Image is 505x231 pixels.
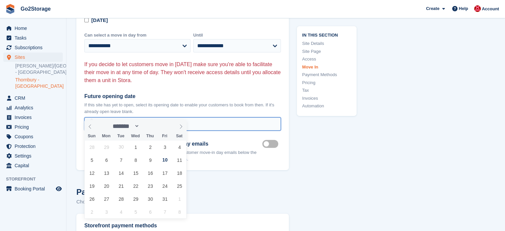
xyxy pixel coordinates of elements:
[100,179,113,192] span: October 20, 2025
[3,161,63,170] a: menu
[100,154,113,167] span: October 6, 2025
[85,205,98,218] span: November 2, 2025
[15,184,54,193] span: Booking Portal
[302,103,351,109] a: Automation
[100,192,113,205] span: October 27, 2025
[158,205,171,218] span: November 7, 2025
[5,4,15,14] img: stora-icon-8386f47178a22dfd0bd8f6a31ec36ba5ce8667c1dd55bd0f319d3a0aa187defe.svg
[158,192,171,205] span: October 31, 2025
[3,113,63,122] a: menu
[15,103,54,112] span: Analytics
[115,154,127,167] span: October 7, 2025
[144,205,157,218] span: November 6, 2025
[129,179,142,192] span: October 22, 2025
[85,179,98,192] span: October 19, 2025
[15,63,63,75] a: [PERSON_NAME]/[GEOGRAPHIC_DATA] - [GEOGRAPHIC_DATA]
[143,134,157,138] span: Thu
[3,142,63,151] a: menu
[91,17,108,24] div: [DATE]
[3,103,63,112] a: menu
[144,141,157,154] span: October 2, 2025
[15,151,54,161] span: Settings
[3,122,63,132] a: menu
[302,71,351,78] a: Payment Methods
[114,134,128,138] span: Tue
[144,154,157,167] span: October 9, 2025
[115,205,127,218] span: November 4, 2025
[85,192,98,205] span: October 26, 2025
[84,53,281,84] p: If you decide to let customers move in [DATE] make sure you're able to facilitate their move in a...
[3,24,63,33] a: menu
[459,5,468,12] span: Help
[129,167,142,179] span: October 15, 2025
[173,154,186,167] span: October 11, 2025
[302,31,351,38] span: In this section
[302,79,351,86] a: Pricing
[129,141,142,154] span: October 1, 2025
[302,87,351,94] a: Tax
[474,5,481,12] img: James Pearson
[15,24,54,33] span: Home
[173,192,186,205] span: November 1, 2025
[111,123,140,130] select: Month
[144,192,157,205] span: October 30, 2025
[100,205,113,218] span: November 3, 2025
[85,154,98,167] span: October 5, 2025
[302,95,351,101] a: Invoices
[302,40,351,47] a: Site Details
[76,198,289,206] p: Choose how customers can pay while booking.
[144,179,157,192] span: October 23, 2025
[158,154,171,167] span: October 10, 2025
[173,179,186,192] span: October 25, 2025
[3,184,63,193] a: menu
[482,6,499,12] span: Account
[15,113,54,122] span: Invoices
[173,205,186,218] span: November 8, 2025
[158,179,171,192] span: October 24, 2025
[15,77,63,89] a: Thornbury - [GEOGRAPHIC_DATA]
[302,56,351,62] a: Access
[173,167,186,179] span: October 18, 2025
[3,33,63,43] a: menu
[128,134,143,138] span: Wed
[115,141,127,154] span: September 30, 2025
[84,32,191,39] label: Can select a move in day from
[84,134,99,138] span: Sun
[18,3,53,14] a: Go2Storage
[158,141,171,154] span: October 3, 2025
[15,142,54,151] span: Protection
[115,192,127,205] span: October 28, 2025
[173,141,186,154] span: October 4, 2025
[100,167,113,179] span: October 13, 2025
[144,167,157,179] span: October 16, 2025
[15,132,54,141] span: Coupons
[115,179,127,192] span: October 21, 2025
[6,176,66,182] span: Storefront
[84,92,281,100] label: Future opening date
[115,167,127,179] span: October 14, 2025
[3,132,63,141] a: menu
[129,205,142,218] span: November 5, 2025
[139,123,160,130] input: Year
[158,167,171,179] span: October 17, 2025
[129,154,142,167] span: October 8, 2025
[76,186,289,198] h2: Payment methods
[3,53,63,62] a: menu
[426,5,439,12] span: Create
[15,93,54,103] span: CRM
[15,43,54,52] span: Subscriptions
[84,102,281,115] p: If this site has yet to open, select its opening date to enable your customers to book from then....
[100,141,113,154] span: September 29, 2025
[99,134,114,138] span: Mon
[129,192,142,205] span: October 29, 2025
[55,185,63,193] a: Preview store
[157,134,172,138] span: Fri
[15,161,54,170] span: Capital
[15,122,54,132] span: Pricing
[84,222,281,230] div: Storefront payment methods
[3,93,63,103] a: menu
[15,53,54,62] span: Sites
[85,141,98,154] span: September 28, 2025
[262,143,281,144] label: Move in mailer custom message on
[193,32,281,39] label: Until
